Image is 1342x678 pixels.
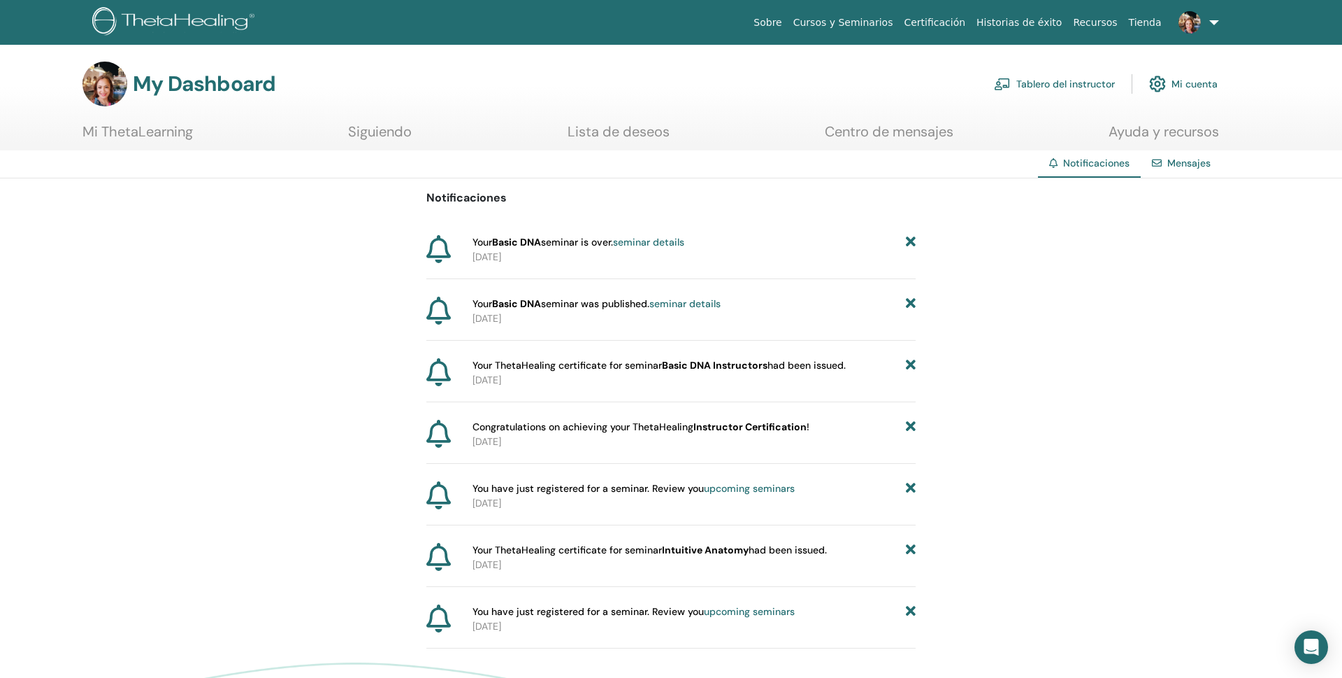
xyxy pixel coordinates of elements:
p: [DATE] [472,250,916,264]
b: Basic DNA Instructors [662,359,767,372]
p: Notificaciones [426,190,916,206]
img: cog.svg [1149,72,1166,96]
a: Siguiendo [348,123,412,150]
span: Congratulations on achieving your ThetaHealing ! [472,420,809,435]
span: Your ThetaHealing certificate for seminar had been issued. [472,358,846,373]
a: Centro de mensajes [825,123,953,150]
a: Historias de éxito [971,10,1067,36]
span: Notificaciones [1063,157,1130,169]
h3: My Dashboard [133,71,275,97]
img: logo.png [92,7,259,38]
a: Tablero del instructor [994,69,1115,99]
b: Intuitive Anatomy [662,544,749,556]
p: [DATE] [472,373,916,388]
a: Certificación [898,10,971,36]
p: [DATE] [472,619,916,634]
span: Your seminar was published. [472,297,721,311]
a: Recursos [1067,10,1123,36]
a: Mensajes [1167,157,1211,169]
div: Open Intercom Messenger [1294,630,1328,664]
span: You have just registered for a seminar. Review you [472,605,795,619]
a: upcoming seminars [704,605,795,618]
a: seminar details [649,297,721,310]
p: [DATE] [472,311,916,326]
span: Your seminar is over. [472,235,684,250]
a: Tienda [1123,10,1167,36]
p: [DATE] [472,496,916,511]
b: Instructor Certification [693,421,807,433]
a: Mi cuenta [1149,69,1218,99]
p: [DATE] [472,435,916,449]
strong: Basic DNA [492,236,541,248]
a: Lista de deseos [568,123,670,150]
a: upcoming seminars [704,482,795,495]
img: default.jpg [82,62,127,106]
span: You have just registered for a seminar. Review you [472,481,795,496]
span: Your ThetaHealing certificate for seminar had been issued. [472,543,827,558]
strong: Basic DNA [492,297,541,310]
img: chalkboard-teacher.svg [994,78,1011,90]
a: Sobre [748,10,787,36]
img: default.jpg [1178,11,1201,34]
a: Mi ThetaLearning [82,123,193,150]
a: Ayuda y recursos [1109,123,1219,150]
a: seminar details [613,236,684,248]
a: Cursos y Seminarios [788,10,899,36]
p: [DATE] [472,558,916,572]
